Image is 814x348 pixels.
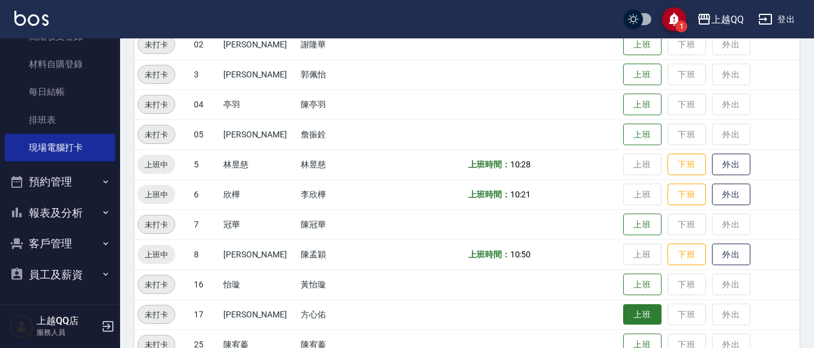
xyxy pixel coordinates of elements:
[675,20,687,32] span: 1
[10,314,34,338] img: Person
[668,154,706,176] button: 下班
[468,250,510,259] b: 上班時間：
[5,50,115,78] a: 材料自購登錄
[138,98,175,111] span: 未打卡
[37,315,98,327] h5: 上越QQ店
[510,160,531,169] span: 10:28
[191,269,220,299] td: 16
[138,128,175,141] span: 未打卡
[220,149,298,179] td: 林昱慈
[298,29,388,59] td: 謝隆華
[137,158,175,171] span: 上班中
[298,179,388,209] td: 李欣樺
[220,89,298,119] td: 亭羽
[220,209,298,239] td: 冠華
[220,179,298,209] td: 欣樺
[468,190,510,199] b: 上班時間：
[191,239,220,269] td: 8
[137,248,175,261] span: 上班中
[298,299,388,329] td: 方心佑
[298,59,388,89] td: 郭佩怡
[692,7,749,32] button: 上越QQ
[298,119,388,149] td: 詹振銓
[220,59,298,89] td: [PERSON_NAME]
[138,68,175,81] span: 未打卡
[623,124,662,146] button: 上班
[138,308,175,321] span: 未打卡
[5,197,115,229] button: 報表及分析
[137,188,175,201] span: 上班中
[623,94,662,116] button: 上班
[712,244,750,266] button: 外出
[668,244,706,266] button: 下班
[220,269,298,299] td: 怡璇
[191,149,220,179] td: 5
[712,184,750,206] button: 外出
[220,299,298,329] td: [PERSON_NAME]
[5,78,115,106] a: 每日結帳
[138,278,175,291] span: 未打卡
[191,29,220,59] td: 02
[753,8,800,31] button: 登出
[191,209,220,239] td: 7
[468,160,510,169] b: 上班時間：
[191,59,220,89] td: 3
[191,119,220,149] td: 05
[5,228,115,259] button: 客戶管理
[298,269,388,299] td: 黃怡璇
[5,166,115,197] button: 預約管理
[298,89,388,119] td: 陳亭羽
[298,149,388,179] td: 林昱慈
[5,134,115,161] a: 現場電腦打卡
[5,106,115,134] a: 排班表
[220,239,298,269] td: [PERSON_NAME]
[5,259,115,290] button: 員工及薪資
[298,239,388,269] td: 陳孟穎
[298,209,388,239] td: 陳冠華
[623,64,662,86] button: 上班
[191,179,220,209] td: 6
[623,304,662,325] button: 上班
[662,7,686,31] button: save
[668,184,706,206] button: 下班
[510,190,531,199] span: 10:21
[191,89,220,119] td: 04
[220,29,298,59] td: [PERSON_NAME]
[623,274,662,296] button: 上班
[510,250,531,259] span: 10:50
[711,12,744,27] div: 上越QQ
[712,154,750,176] button: 外出
[37,327,98,338] p: 服務人員
[138,38,175,51] span: 未打卡
[14,11,49,26] img: Logo
[623,34,662,56] button: 上班
[220,119,298,149] td: [PERSON_NAME]
[138,218,175,231] span: 未打卡
[623,214,662,236] button: 上班
[191,299,220,329] td: 17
